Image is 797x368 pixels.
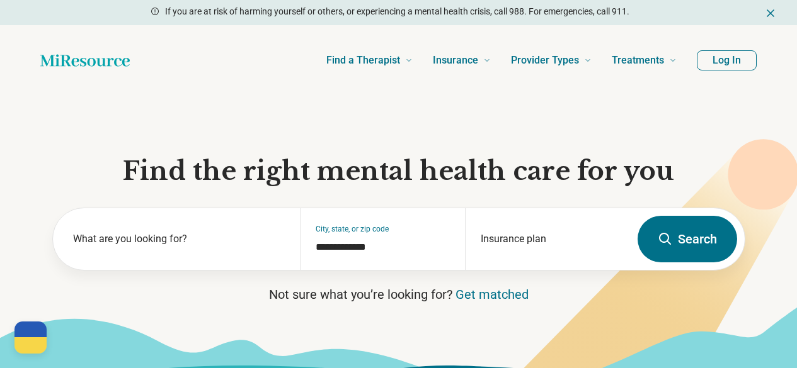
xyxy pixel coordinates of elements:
[456,287,529,302] a: Get matched
[326,52,400,69] span: Find a Therapist
[433,35,491,86] a: Insurance
[612,52,664,69] span: Treatments
[165,5,629,18] p: If you are at risk of harming yourself or others, or experiencing a mental health crisis, call 98...
[511,52,579,69] span: Provider Types
[73,231,285,247] label: What are you looking for?
[764,5,777,20] button: Dismiss
[40,48,130,73] a: Home page
[612,35,677,86] a: Treatments
[52,286,745,303] p: Not sure what you’re looking for?
[52,155,745,187] h1: Find the right mental health care for you
[511,35,592,86] a: Provider Types
[326,35,413,86] a: Find a Therapist
[638,216,737,262] button: Search
[697,50,757,70] button: Log In
[433,52,478,69] span: Insurance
